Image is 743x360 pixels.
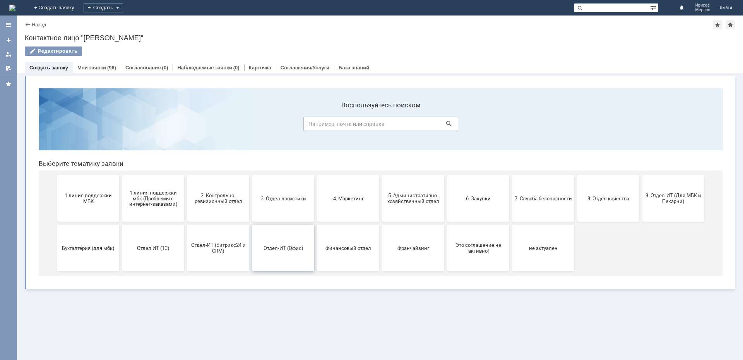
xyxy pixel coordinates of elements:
[545,93,607,140] button: 8. Отдел качества
[157,110,214,122] span: 2. Контрольно-ревизионный отдел
[482,163,539,169] span: не актуален
[285,93,347,140] button: 4. Маркетинг
[285,143,347,189] button: Финансовый отдел
[695,8,710,12] span: Мерлан
[92,163,149,169] span: Отдел ИТ (1С)
[2,34,15,47] a: Создать заявку
[155,93,217,140] button: 2. Контрольно-ревизионный отдел
[32,22,46,28] a: Назад
[415,143,477,189] button: Это соглашение не активно!
[480,93,542,140] button: 7. Служба безопасности
[480,143,542,189] button: не актуален
[84,3,123,12] div: Создать
[417,113,474,119] span: 6. Закупки
[6,78,690,85] header: Выберите тематику заявки
[9,5,15,11] img: logo
[650,3,658,11] span: Расширенный поиск
[125,65,161,71] a: Согласования
[249,65,271,71] a: Карточка
[233,65,240,71] div: (0)
[350,93,412,140] button: 5. Административно-хозяйственный отдел
[726,20,735,29] div: Сделать домашней страницей
[287,163,344,169] span: Финансовый отдел
[220,93,282,140] button: 3. Отдел логистики
[339,65,369,71] a: База знаний
[162,65,168,71] div: (0)
[417,160,474,172] span: Это соглашение не активно!
[29,65,68,71] a: Создать заявку
[222,113,279,119] span: 3. Отдел логистики
[92,107,149,125] span: 1 линия поддержки мбк (Проблемы с интернет-заказами)
[2,62,15,74] a: Мои согласования
[415,93,477,140] button: 6. Закупки
[713,20,722,29] div: Добавить в избранное
[352,163,409,169] span: Франчайзинг
[220,143,282,189] button: Отдел-ИТ (Офис)
[25,143,87,189] button: Бухгалтерия (для мбк)
[107,65,116,71] div: (96)
[281,65,329,71] a: Соглашения/Услуги
[2,48,15,60] a: Мои заявки
[610,93,672,140] button: 9. Отдел-ИТ (Для МБК и Пекарни)
[25,34,735,42] div: Контактное лицо "[PERSON_NAME]"
[350,143,412,189] button: Франчайзинг
[90,143,152,189] button: Отдел ИТ (1С)
[612,110,669,122] span: 9. Отдел-ИТ (Для МБК и Пекарни)
[482,113,539,119] span: 7. Служба безопасности
[90,93,152,140] button: 1 линия поддержки мбк (Проблемы с интернет-заказами)
[27,163,84,169] span: Бухгалтерия (для мбк)
[157,160,214,172] span: Отдел-ИТ (Битрикс24 и CRM)
[25,93,87,140] button: 1 линия поддержки МБК
[271,34,426,49] input: Например, почта или справка
[9,5,15,11] a: Перейти на домашнюю страницу
[695,3,710,8] span: Ирисов
[155,143,217,189] button: Отдел-ИТ (Битрикс24 и CRM)
[27,110,84,122] span: 1 линия поддержки МБК
[77,65,106,71] a: Мои заявки
[547,113,604,119] span: 8. Отдел качества
[287,113,344,119] span: 4. Маркетинг
[271,19,426,27] label: Воспользуйтесь поиском
[352,110,409,122] span: 5. Административно-хозяйственный отдел
[177,65,232,71] a: Наблюдаемые заявки
[222,163,279,169] span: Отдел-ИТ (Офис)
